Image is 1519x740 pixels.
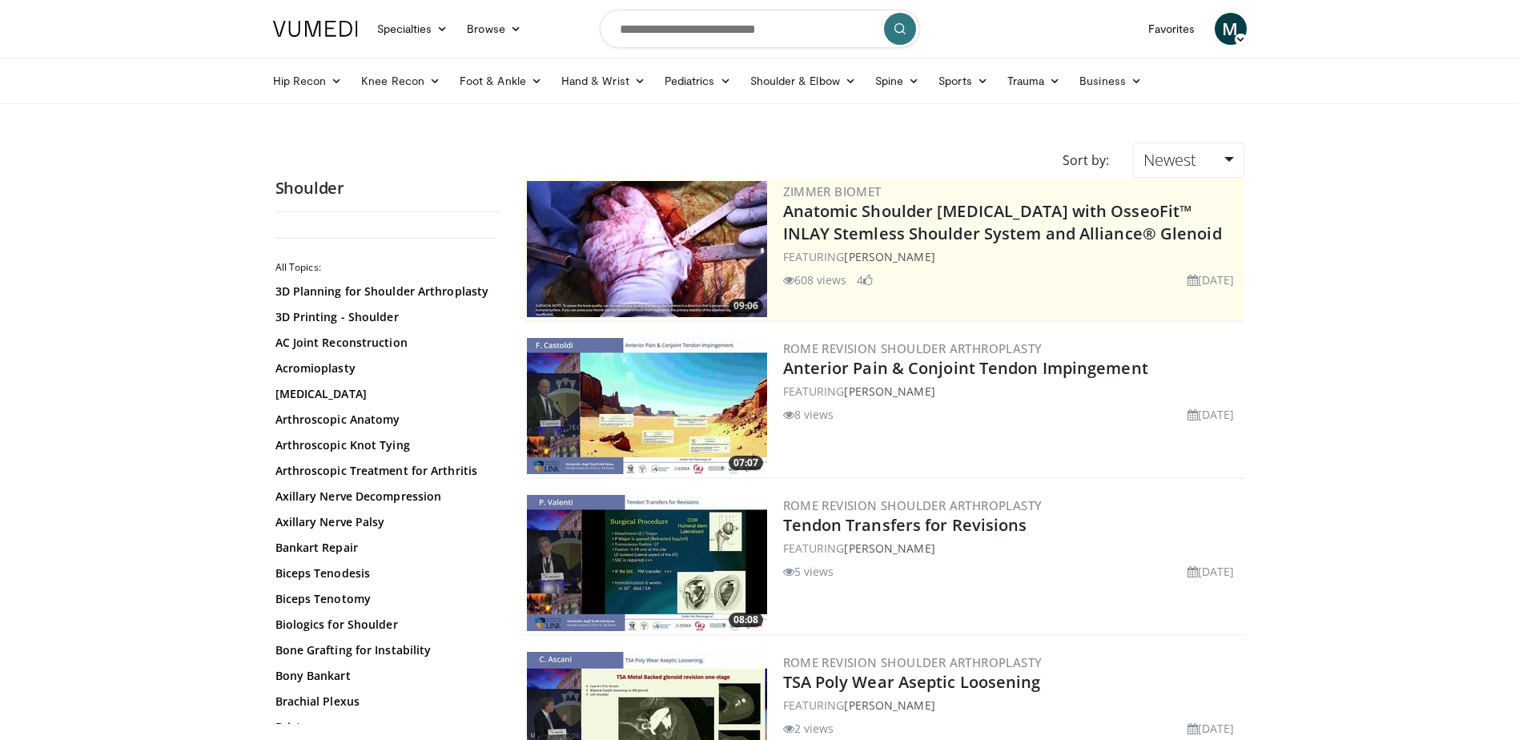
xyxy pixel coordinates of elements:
[1215,13,1247,45] a: M
[275,437,492,453] a: Arthroscopic Knot Tying
[1139,13,1205,45] a: Favorites
[783,406,834,423] li: 8 views
[275,668,492,684] a: Bony Bankart
[655,65,741,97] a: Pediatrics
[275,335,492,351] a: AC Joint Reconstruction
[1133,143,1244,178] a: Newest
[273,21,358,37] img: VuMedi Logo
[275,309,492,325] a: 3D Printing - Shoulder
[275,591,492,607] a: Biceps Tenotomy
[1187,406,1235,423] li: [DATE]
[729,613,763,627] span: 08:08
[275,386,492,402] a: [MEDICAL_DATA]
[263,65,352,97] a: Hip Recon
[866,65,929,97] a: Spine
[929,65,998,97] a: Sports
[783,357,1148,379] a: Anterior Pain & Conjoint Tendon Impingement
[275,514,492,530] a: Axillary Nerve Palsy
[275,617,492,633] a: Biologics for Shoulder
[783,671,1041,693] a: TSA Poly Wear Aseptic Loosening
[275,178,500,199] h2: Shoulder
[741,65,866,97] a: Shoulder & Elbow
[275,694,492,710] a: Brachial Plexus
[352,65,450,97] a: Knee Recon
[783,248,1241,265] div: FEATURING
[783,563,834,580] li: 5 views
[368,13,458,45] a: Specialties
[457,13,531,45] a: Browse
[1051,143,1121,178] div: Sort by:
[527,338,767,474] img: 8037028b-5014-4d38-9a8c-71d966c81743.300x170_q85_crop-smart_upscale.jpg
[1187,563,1235,580] li: [DATE]
[275,719,492,735] a: Bristow
[1187,271,1235,288] li: [DATE]
[844,541,934,556] a: [PERSON_NAME]
[275,565,492,581] a: Biceps Tenodesis
[1187,720,1235,737] li: [DATE]
[844,698,934,713] a: [PERSON_NAME]
[729,299,763,313] span: 09:06
[527,495,767,631] img: f121adf3-8f2a-432a-ab04-b981073a2ae5.300x170_q85_crop-smart_upscale.jpg
[275,261,496,274] h2: All Topics:
[844,384,934,399] a: [PERSON_NAME]
[844,249,934,264] a: [PERSON_NAME]
[1070,65,1151,97] a: Business
[275,360,492,376] a: Acromioplasty
[783,271,847,288] li: 608 views
[275,540,492,556] a: Bankart Repair
[783,514,1027,536] a: Tendon Transfers for Revisions
[527,338,767,474] a: 07:07
[552,65,655,97] a: Hand & Wrist
[275,463,492,479] a: Arthroscopic Treatment for Arthritis
[527,495,767,631] a: 08:08
[527,181,767,317] a: 09:06
[783,497,1043,513] a: Rome Revision Shoulder Arthroplasty
[1143,149,1196,171] span: Newest
[783,383,1241,400] div: FEATURING
[275,489,492,505] a: Axillary Nerve Decompression
[450,65,552,97] a: Foot & Ankle
[275,642,492,658] a: Bone Grafting for Instability
[783,720,834,737] li: 2 views
[275,412,492,428] a: Arthroscopic Anatomy
[600,10,920,48] input: Search topics, interventions
[783,697,1241,714] div: FEATURING
[783,540,1241,557] div: FEATURING
[783,200,1222,244] a: Anatomic Shoulder [MEDICAL_DATA] with OsseoFit™ INLAY Stemless Shoulder System and Alliance® Glenoid
[783,654,1043,670] a: Rome Revision Shoulder Arthroplasty
[783,340,1043,356] a: Rome Revision Shoulder Arthroplasty
[527,181,767,317] img: 59d0d6d9-feca-4357-b9cd-4bad2cd35cb6.300x170_q85_crop-smart_upscale.jpg
[857,271,873,288] li: 4
[998,65,1071,97] a: Trauma
[783,183,882,199] a: Zimmer Biomet
[729,456,763,470] span: 07:07
[275,284,492,300] a: 3D Planning for Shoulder Arthroplasty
